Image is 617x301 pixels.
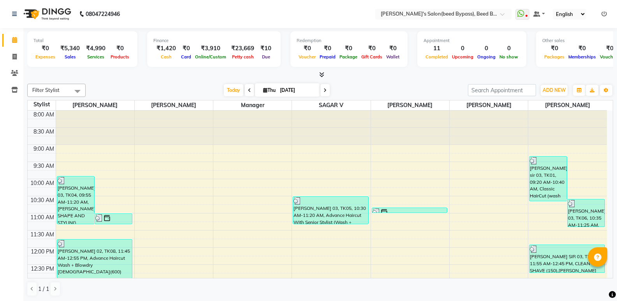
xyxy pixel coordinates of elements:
[584,270,609,293] iframe: chat widget
[384,54,401,60] span: Wallet
[57,44,83,53] div: ₹5,340
[257,44,274,53] div: ₹10
[497,44,520,53] div: 0
[95,214,132,224] div: [PERSON_NAME] 03, TK03, 11:00 AM-11:20 AM, CLEAN SHAVE (150)
[33,54,57,60] span: Expenses
[497,54,520,60] span: No show
[359,54,384,60] span: Gift Cards
[424,37,520,44] div: Appointment
[293,197,368,224] div: [PERSON_NAME] 03, TK05, 10:30 AM-11:20 AM, Advance Haircut With Senior Stylist (Wash + blowdry+ST...
[542,44,566,53] div: ₹0
[468,84,536,96] input: Search Appointment
[475,44,497,53] div: 0
[20,3,73,25] img: logo
[29,179,56,187] div: 10:00 AM
[32,162,56,170] div: 9:30 AM
[57,176,94,224] div: [PERSON_NAME] 03, TK04, 09:55 AM-11:20 AM, [PERSON_NAME] SHAPE AND STYLING (200),D-TAN NECK(500),...
[260,54,272,60] span: Due
[359,44,384,53] div: ₹0
[261,87,278,93] span: Thu
[109,54,131,60] span: Products
[541,85,568,96] button: ADD NEW
[32,128,56,136] div: 8:30 AM
[224,84,243,96] span: Today
[86,3,120,25] b: 08047224946
[450,54,475,60] span: Upcoming
[318,54,338,60] span: Prepaid
[297,44,318,53] div: ₹0
[450,44,475,53] div: 0
[278,84,316,96] input: 2025-09-04
[528,100,607,110] span: [PERSON_NAME]
[371,100,449,110] span: [PERSON_NAME]
[384,44,401,53] div: ₹0
[32,87,60,93] span: Filter Stylist
[566,54,598,60] span: Memberships
[29,231,56,239] div: 11:30 AM
[32,145,56,153] div: 9:00 AM
[529,245,605,273] div: [PERSON_NAME] SIR 03, TK07, 11:55 AM-12:45 PM, CLEAN SHAVE (150),[PERSON_NAME] SHAPE AND STYLING ...
[297,54,318,60] span: Voucher
[297,37,401,44] div: Redemption
[179,54,193,60] span: Card
[33,44,57,53] div: ₹0
[29,265,56,273] div: 12:30 PM
[32,111,56,119] div: 8:00 AM
[450,100,528,110] span: [PERSON_NAME]
[38,285,49,293] span: 1 / 1
[29,213,56,222] div: 11:00 AM
[568,199,605,227] div: [PERSON_NAME] 03, TK06, 10:35 AM-11:25 AM, Advance Haircut With Senior Stylist (Wash + blowdry+ST...
[109,44,131,53] div: ₹0
[33,37,131,44] div: Total
[83,44,109,53] div: ₹4,990
[153,37,274,44] div: Finance
[228,44,257,53] div: ₹23,669
[543,87,566,93] span: ADD NEW
[338,54,359,60] span: Package
[292,100,370,110] span: SAGAR V
[372,208,447,213] div: [PERSON_NAME] 03, TK02, 10:50 AM-11:00 AM, THREAD EyeBrow [DEMOGRAPHIC_DATA] (50)
[29,248,56,256] div: 12:00 PM
[85,54,106,60] span: Services
[135,100,213,110] span: [PERSON_NAME]
[159,54,174,60] span: Cash
[29,196,56,204] div: 10:30 AM
[63,54,78,60] span: Sales
[318,44,338,53] div: ₹0
[193,44,228,53] div: ₹3,910
[475,54,497,60] span: Ongoing
[213,100,292,110] span: manager
[566,44,598,53] div: ₹0
[424,54,450,60] span: Completed
[153,44,179,53] div: ₹1,420
[193,54,228,60] span: Online/Custom
[57,239,132,278] div: [PERSON_NAME] 02, TK08, 11:45 AM-12:55 PM, Advance Haircut Wash + Blowdry [DEMOGRAPHIC_DATA](600)
[28,100,56,109] div: Stylist
[179,44,193,53] div: ₹0
[56,100,134,110] span: [PERSON_NAME]
[424,44,450,53] div: 11
[338,44,359,53] div: ₹0
[230,54,256,60] span: Petty cash
[529,157,566,201] div: [PERSON_NAME] sir 03, TK01, 09:20 AM-10:40 AM, Classic HairCut (wash +style )(250),Global Color [...
[542,54,566,60] span: Packages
